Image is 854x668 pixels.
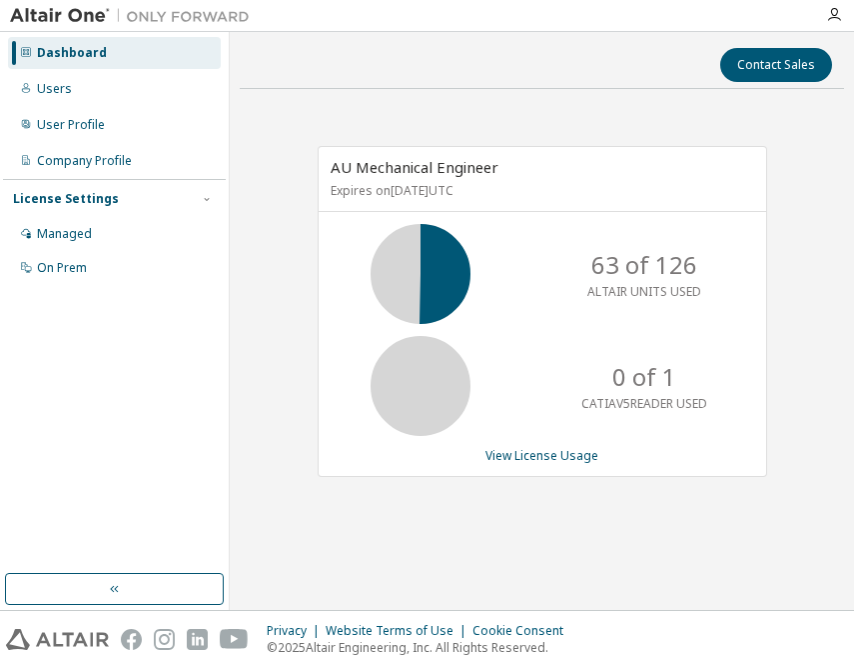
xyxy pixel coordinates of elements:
[10,6,260,26] img: Altair One
[121,629,142,650] img: facebook.svg
[720,48,832,82] button: Contact Sales
[331,182,749,199] p: Expires on [DATE] UTC
[326,623,472,639] div: Website Terms of Use
[6,629,109,650] img: altair_logo.svg
[267,623,326,639] div: Privacy
[37,117,105,133] div: User Profile
[187,629,208,650] img: linkedin.svg
[591,248,697,282] p: 63 of 126
[37,153,132,169] div: Company Profile
[37,45,107,61] div: Dashboard
[37,81,72,97] div: Users
[472,623,575,639] div: Cookie Consent
[331,157,498,177] span: AU Mechanical Engineer
[612,360,676,394] p: 0 of 1
[267,639,575,656] p: © 2025 Altair Engineering, Inc. All Rights Reserved.
[587,283,701,300] p: ALTAIR UNITS USED
[485,447,598,464] a: View License Usage
[220,629,249,650] img: youtube.svg
[154,629,175,650] img: instagram.svg
[581,395,707,412] p: CATIAV5READER USED
[37,226,92,242] div: Managed
[13,191,119,207] div: License Settings
[37,260,87,276] div: On Prem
